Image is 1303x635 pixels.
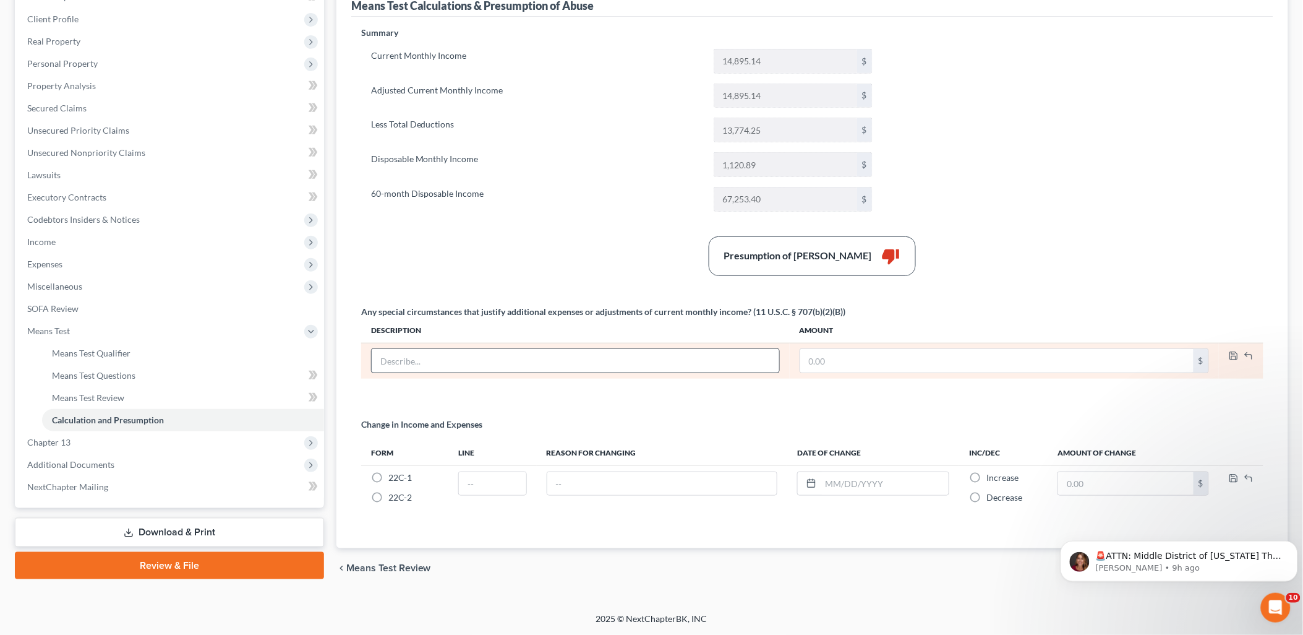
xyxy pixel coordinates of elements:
input: MM/DD/YYYY [821,472,949,496]
th: Inc/Dec [959,441,1048,465]
input: 0.00 [714,84,857,108]
input: 0.00 [714,153,857,176]
input: -- [547,472,777,496]
div: $ [857,50,872,73]
input: 0.00 [714,188,857,211]
span: Decrease [986,492,1022,503]
i: thumb_down [882,247,900,266]
input: 0.00 [1058,472,1194,496]
th: Amount [790,318,1219,343]
label: Adjusted Current Monthly Income [365,84,707,108]
a: Unsecured Priority Claims [17,119,324,142]
div: $ [857,153,872,176]
span: Unsecured Nonpriority Claims [27,147,145,158]
a: NextChapter Mailing [17,476,324,498]
div: $ [857,118,872,142]
th: Amount of Change [1048,441,1219,465]
span: Calculation and Presumption [52,415,164,425]
span: Secured Claims [27,103,87,113]
div: Presumption of [PERSON_NAME] [724,249,872,263]
span: Means Test Review [346,563,431,573]
div: 2025 © NextChapterBK, INC [299,613,1004,635]
th: Line [448,441,537,465]
span: 10 [1286,593,1301,603]
th: Reason for Changing [537,441,788,465]
span: Expenses [27,259,62,269]
span: 22C-1 [388,472,412,483]
span: Property Analysis [27,80,96,91]
span: NextChapter Mailing [27,482,108,492]
label: 60-month Disposable Income [365,187,707,212]
iframe: Intercom live chat [1261,593,1291,623]
div: $ [857,188,872,211]
span: 22C-2 [388,492,412,503]
span: Means Test Review [52,392,124,403]
span: Codebtors Insiders & Notices [27,214,140,225]
a: SOFA Review [17,298,324,320]
div: $ [1194,472,1208,496]
input: 0.00 [714,50,857,73]
span: Means Test [27,326,70,336]
th: Date of Change [787,441,959,465]
span: Personal Property [27,58,98,69]
button: chevron_left Means Test Review [336,563,431,573]
input: 0.00 [800,349,1194,373]
span: Increase [986,472,1019,483]
span: Additional Documents [27,459,114,470]
a: Property Analysis [17,75,324,97]
span: Real Property [27,36,80,46]
a: Executory Contracts [17,186,324,209]
span: Lawsuits [27,170,61,180]
iframe: Intercom notifications message [1056,515,1303,602]
p: Summary [361,27,882,39]
th: Form [361,441,448,465]
span: Income [27,236,56,247]
span: Client Profile [27,14,79,24]
label: Current Monthly Income [365,49,707,74]
input: Describe... [372,349,779,373]
label: Disposable Monthly Income [365,152,707,177]
a: Calculation and Presumption [42,409,324,431]
a: Means Test Qualifier [42,342,324,365]
span: Chapter 13 [27,437,70,447]
label: Less Total Deductions [365,118,707,142]
input: -- [459,472,526,496]
input: 0.00 [714,118,857,142]
p: Change in Income and Expenses [361,418,483,431]
a: Unsecured Nonpriority Claims [17,142,324,164]
span: Executory Contracts [27,192,106,202]
a: Review & File [15,552,324,579]
span: Unsecured Priority Claims [27,125,129,136]
span: Miscellaneous [27,281,82,292]
a: Means Test Review [42,387,324,409]
span: Means Test Questions [52,370,135,381]
span: SOFA Review [27,303,79,314]
div: $ [1194,349,1208,373]
a: Secured Claims [17,97,324,119]
div: $ [857,84,872,108]
a: Download & Print [15,518,324,547]
div: Any special circumstances that justify additional expenses or adjustments of current monthly inco... [361,306,846,318]
a: Means Test Questions [42,365,324,387]
span: Means Test Qualifier [52,348,130,358]
a: Lawsuits [17,164,324,186]
th: Description [361,318,790,343]
i: chevron_left [336,563,346,573]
